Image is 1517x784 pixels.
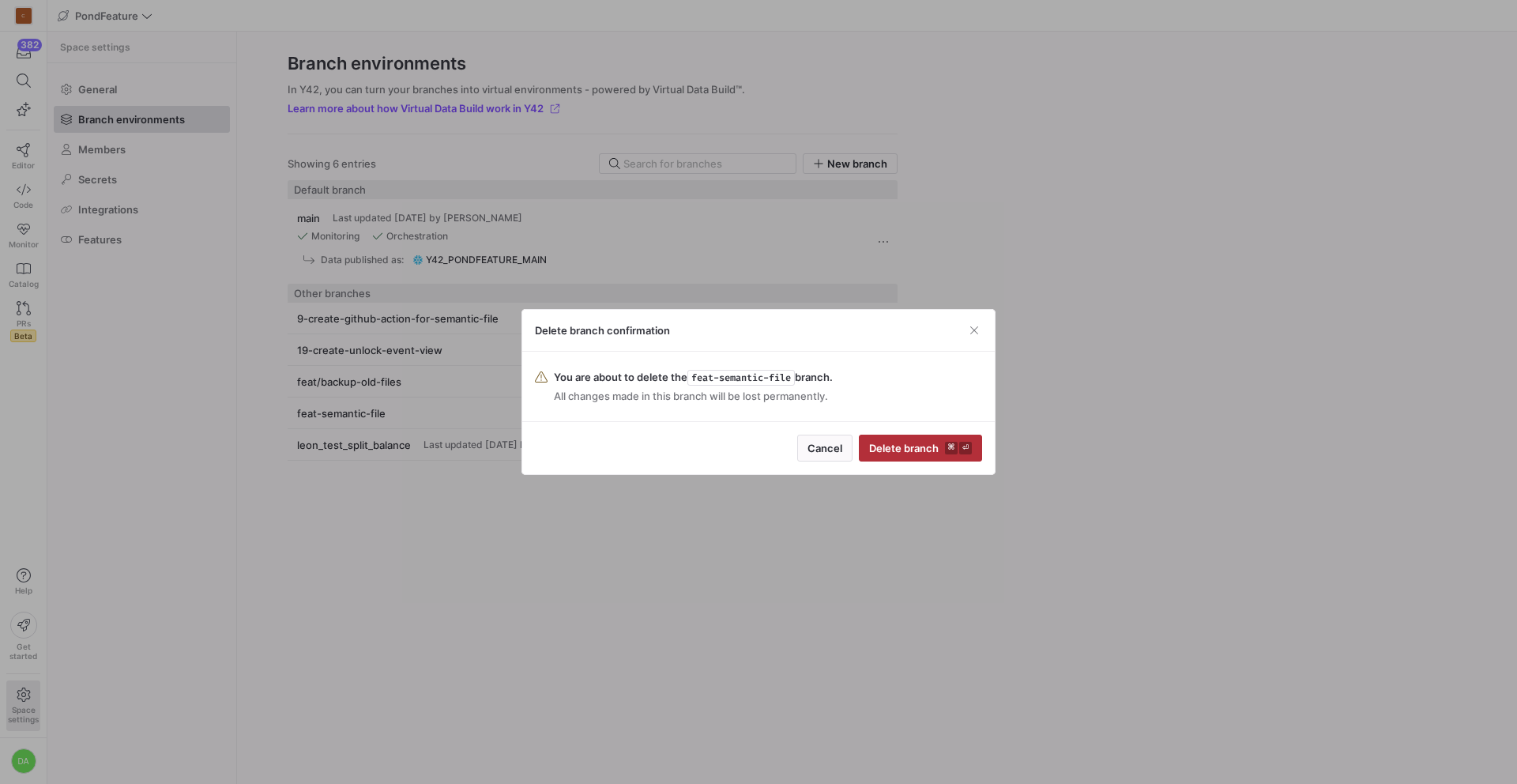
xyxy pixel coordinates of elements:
[535,324,670,337] h3: Delete branch confirmation
[859,435,982,462] button: Delete branch⌘⏎
[554,371,833,383] span: You are about to delete the branch.
[945,442,958,454] kbd: ⌘
[869,442,972,454] span: Delete branch
[807,442,842,454] span: Cancel
[797,435,853,462] button: Cancel
[687,370,795,386] span: feat-semantic-file
[959,442,972,454] kbd: ⏎
[554,390,833,402] span: All changes made in this branch will be lost permanently.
